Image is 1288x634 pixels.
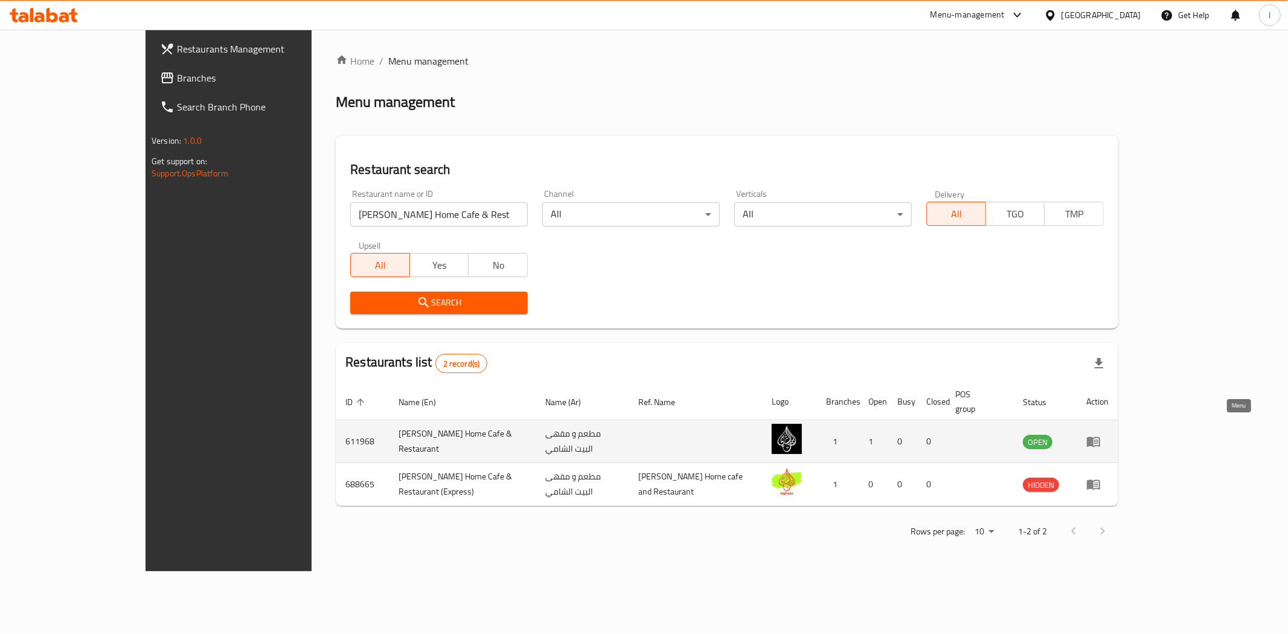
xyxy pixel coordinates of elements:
[772,467,802,497] img: Al Shami Home Cafe & Restaurant (Express)
[546,395,597,409] span: Name (Ar)
[150,34,360,63] a: Restaurants Management
[816,463,859,506] td: 1
[177,100,351,114] span: Search Branch Phone
[350,253,410,277] button: All
[350,292,528,314] button: Search
[859,420,888,463] td: 1
[336,92,455,112] h2: Menu management
[536,420,629,463] td: مطعم و مقهى البيت الشامي
[388,54,469,68] span: Menu management
[336,420,389,463] td: 611968
[931,8,1005,22] div: Menu-management
[816,383,859,420] th: Branches
[150,63,360,92] a: Branches
[177,71,351,85] span: Branches
[152,133,181,149] span: Version:
[1044,202,1104,226] button: TMP
[409,253,469,277] button: Yes
[1269,8,1270,22] span: I
[152,165,228,181] a: Support.OpsPlatform
[888,383,917,420] th: Busy
[336,383,1118,506] table: enhanced table
[985,202,1045,226] button: TGO
[1085,349,1113,378] div: Export file
[1023,395,1062,409] span: Status
[473,257,523,274] span: No
[152,153,207,169] span: Get support on:
[183,133,202,149] span: 1.0.0
[859,383,888,420] th: Open
[955,387,999,416] span: POS group
[177,42,351,56] span: Restaurants Management
[379,54,383,68] li: /
[888,463,917,506] td: 0
[932,205,981,223] span: All
[435,354,488,373] div: Total records count
[1086,477,1109,492] div: Menu
[762,383,816,420] th: Logo
[734,202,912,226] div: All
[350,161,1104,179] h2: Restaurant search
[1049,205,1099,223] span: TMP
[816,420,859,463] td: 1
[970,523,999,541] div: Rows per page:
[1077,383,1118,420] th: Action
[468,253,528,277] button: No
[888,420,917,463] td: 0
[350,202,528,226] input: Search for restaurant name or ID..
[629,463,762,506] td: [PERSON_NAME] Home cafe and Restaurant
[389,420,536,463] td: [PERSON_NAME] Home Cafe & Restaurant
[935,190,965,198] label: Delivery
[415,257,464,274] span: Yes
[926,202,986,226] button: All
[1018,524,1047,539] p: 1-2 of 2
[638,395,691,409] span: Ref. Name
[399,395,452,409] span: Name (En)
[991,205,1040,223] span: TGO
[542,202,720,226] div: All
[359,241,381,249] label: Upsell
[1062,8,1141,22] div: [GEOGRAPHIC_DATA]
[336,463,389,506] td: 688665
[345,353,487,373] h2: Restaurants list
[917,463,946,506] td: 0
[917,383,946,420] th: Closed
[356,257,405,274] span: All
[917,420,946,463] td: 0
[859,463,888,506] td: 0
[150,92,360,121] a: Search Branch Phone
[360,295,518,310] span: Search
[345,395,368,409] span: ID
[1023,478,1059,492] span: HIDDEN
[772,424,802,454] img: Al Shami Home Cafe & Restaurant
[911,524,965,539] p: Rows per page:
[536,463,629,506] td: مطعم و مقهى البيت الشامي
[436,358,487,370] span: 2 record(s)
[336,54,1118,68] nav: breadcrumb
[1023,435,1053,449] span: OPEN
[389,463,536,506] td: [PERSON_NAME] Home Cafe & Restaurant (Express)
